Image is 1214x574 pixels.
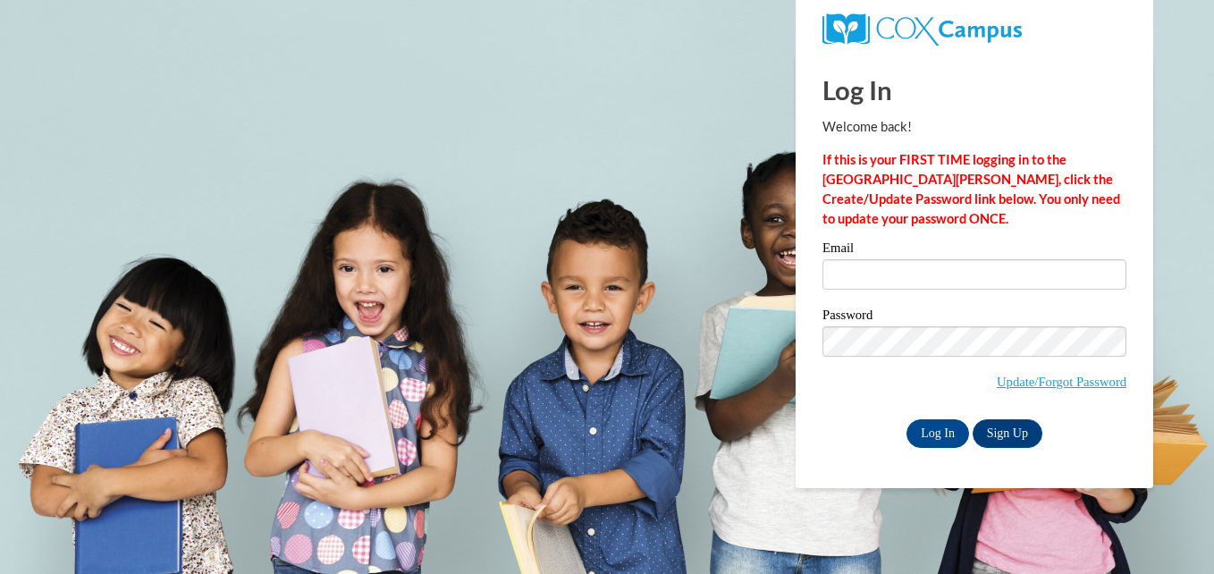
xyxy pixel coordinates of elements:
[997,375,1126,389] a: Update/Forgot Password
[822,152,1120,226] strong: If this is your FIRST TIME logging in to the [GEOGRAPHIC_DATA][PERSON_NAME], click the Create/Upd...
[822,117,1126,137] p: Welcome back!
[822,72,1126,108] h1: Log In
[822,21,1022,36] a: COX Campus
[973,419,1042,448] a: Sign Up
[822,13,1022,46] img: COX Campus
[822,308,1126,326] label: Password
[906,419,969,448] input: Log In
[822,241,1126,259] label: Email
